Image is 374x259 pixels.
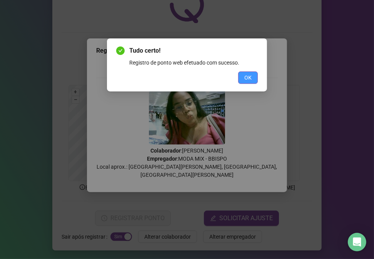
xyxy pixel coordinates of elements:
[129,46,258,55] span: Tudo certo!
[116,46,125,55] span: check-circle
[244,73,252,82] span: OK
[238,71,258,84] button: OK
[129,58,258,67] div: Registro de ponto web efetuado com sucesso.
[348,233,366,251] div: Open Intercom Messenger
